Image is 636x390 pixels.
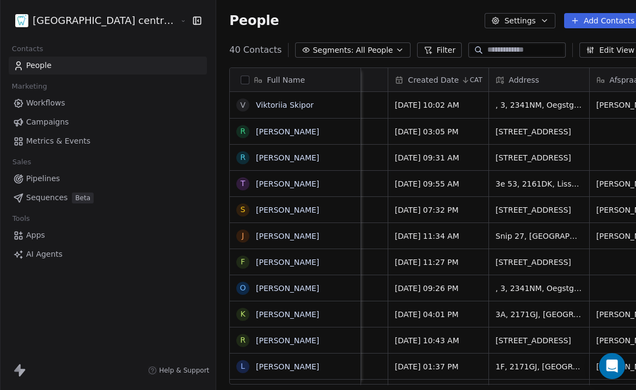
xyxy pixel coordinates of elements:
div: V [241,100,246,111]
div: Created DateCAT [388,68,488,91]
span: , 3, 2341NM, Oegstgeest, Poelgeesterweg [496,100,583,110]
span: Full Name [267,75,305,85]
a: Pipelines [9,170,207,188]
span: Snip 27, [GEOGRAPHIC_DATA], 2171KT [496,231,583,242]
div: Address [489,68,589,91]
div: J [242,230,244,242]
span: [DATE] 07:32 PM [395,205,482,215]
span: [DATE] 11:34 AM [395,231,482,242]
span: Pipelines [26,173,60,184]
div: grid [230,92,361,385]
span: [DATE] 09:26 PM [395,283,482,294]
a: People [9,57,207,75]
button: Filter [417,42,462,58]
span: [DATE] 01:37 PM [395,361,482,372]
a: [PERSON_NAME] [256,310,319,319]
a: [PERSON_NAME] [256,284,319,293]
span: , 3, 2341NM, Oegstgeest, Poelgeesterweg [496,283,583,294]
div: R [240,335,246,346]
span: Campaigns [26,116,69,128]
span: [STREET_ADDRESS] [496,257,583,268]
span: Beta [72,193,94,203]
span: [STREET_ADDRESS] [496,152,583,163]
span: Marketing [7,78,52,95]
div: F [241,256,245,268]
span: Sales [8,154,36,170]
a: Help & Support [148,366,209,375]
span: 1F, 2171GJ, [GEOGRAPHIC_DATA], [GEOGRAPHIC_DATA] [496,361,583,372]
button: [GEOGRAPHIC_DATA] centrum [GEOGRAPHIC_DATA] [13,11,172,30]
span: [GEOGRAPHIC_DATA] centrum [GEOGRAPHIC_DATA] [33,14,178,28]
a: [PERSON_NAME] [256,153,319,162]
button: Settings [485,13,555,28]
a: [PERSON_NAME] [256,127,319,136]
span: AI Agents [26,249,63,260]
span: Segments: [313,45,353,56]
a: AI Agents [9,245,207,263]
span: People [26,60,52,71]
div: Full Name [230,68,360,91]
div: S [241,204,246,215]
span: 40 Contacts [229,44,282,57]
div: Open Intercom Messenger [599,353,625,379]
span: Contacts [7,41,48,57]
a: [PERSON_NAME] [256,206,319,214]
span: [DATE] 09:55 AM [395,178,482,189]
span: [STREET_ADDRESS] [496,126,583,137]
div: R [240,126,246,137]
a: [PERSON_NAME] [256,232,319,240]
a: [PERSON_NAME] [256,362,319,371]
span: [DATE] 09:31 AM [395,152,482,163]
span: Apps [26,230,45,241]
span: [STREET_ADDRESS] [496,205,583,215]
span: [DATE] 10:02 AM [395,100,482,110]
div: O [240,282,246,294]
span: [STREET_ADDRESS] [496,335,583,346]
span: [DATE] 04:01 PM [395,309,482,320]
div: K [241,308,246,320]
div: L [241,361,245,372]
span: Help & Support [159,366,209,375]
span: CAT [470,76,482,84]
span: Address [509,75,539,85]
span: All People [356,45,393,56]
a: Apps [9,226,207,244]
span: 3A, 2171GJ, [GEOGRAPHIC_DATA], [GEOGRAPHIC_DATA] [496,309,583,320]
a: Metrics & Events [9,132,207,150]
a: Workflows [9,94,207,112]
span: Workflows [26,97,65,109]
a: [PERSON_NAME] [256,258,319,267]
span: [DATE] 10:43 AM [395,335,482,346]
span: People [229,13,279,29]
span: Created Date [408,75,458,85]
a: Viktoriia Skipor [256,101,314,109]
a: [PERSON_NAME] [256,179,319,188]
a: SequencesBeta [9,189,207,207]
img: cropped-favo.png [15,14,28,27]
span: [DATE] 03:05 PM [395,126,482,137]
a: [PERSON_NAME] [256,336,319,345]
span: 3e 53, 2161DK, Lisse, Poellaan [496,178,583,189]
span: Metrics & Events [26,135,90,147]
div: R [240,152,246,163]
span: [DATE] 11:27 PM [395,257,482,268]
div: T [241,178,246,189]
span: Tools [8,211,34,227]
a: Campaigns [9,113,207,131]
span: Sequences [26,192,68,203]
